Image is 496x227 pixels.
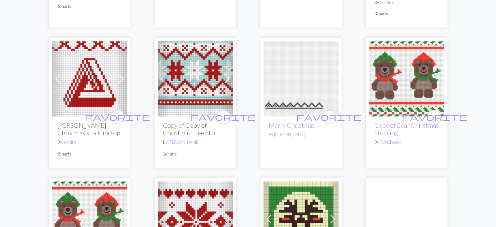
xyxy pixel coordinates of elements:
[380,139,401,145] a: RVACheeley
[263,75,338,81] a: Marry Christmas
[369,215,444,221] a: christmas -snowflake
[52,75,127,81] a: Carters Christmas stocking top
[163,139,228,145] p: By
[402,112,467,122] span: favorite
[52,215,127,221] a: Bear Christmas Stocking
[57,139,122,145] p: By
[85,112,150,122] span: favorite
[168,139,200,145] a: [PERSON_NAME]
[274,132,305,137] a: [PERSON_NAME]
[269,122,315,129] a: Marry Christmas
[427,110,442,124] button: favourite
[85,110,150,123] i: favourite
[216,110,230,124] button: favourite
[369,75,444,81] a: Bear Christmas Stocking
[158,215,233,221] a: julias bottom christmas sock
[190,112,256,122] span: favorite
[158,41,233,116] img: Christmas Tree Skirt
[63,139,77,145] a: jsondrol
[374,122,439,137] a: Copy of Bear Christmas Stocking
[163,122,228,137] h2: Copy of Copy of Christmas Tree Skirt
[269,132,333,138] p: By
[296,112,361,122] span: favorite
[57,3,122,9] p: 6 charts
[402,110,467,123] i: favourite
[374,11,439,17] p: 3 charts
[57,122,122,137] h2: [PERSON_NAME] Christmas stocking top
[263,215,338,221] a: christmas tree
[374,139,439,145] p: By
[190,110,256,123] i: favourite
[52,41,127,116] img: Carters Christmas stocking top
[57,151,122,157] p: 2 charts
[296,110,361,123] i: favourite
[369,41,444,116] img: Bear Christmas Stocking
[158,75,233,81] a: Christmas Tree Skirt
[322,110,336,124] button: favourite
[110,110,125,124] button: favourite
[263,41,338,116] img: Marry Christmas
[163,151,228,157] p: 2 charts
